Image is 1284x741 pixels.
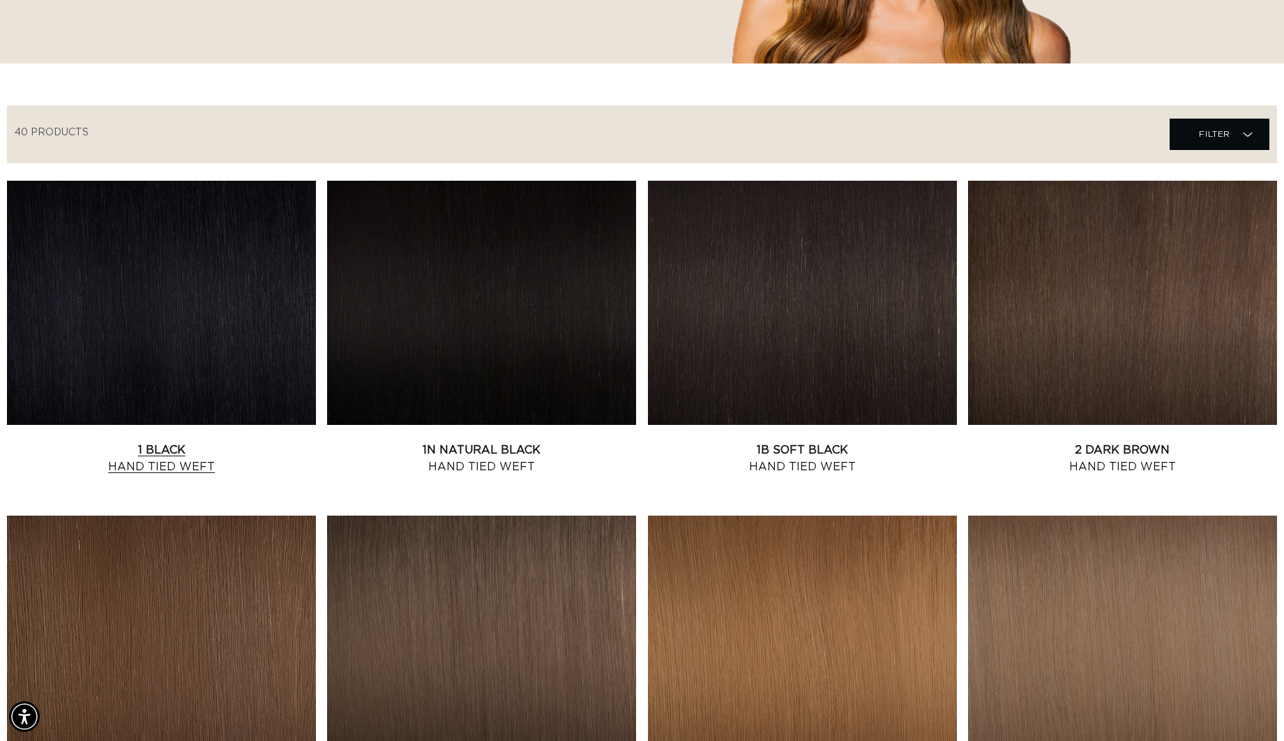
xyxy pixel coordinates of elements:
[9,701,40,732] div: Accessibility Menu
[15,128,89,137] span: 40 products
[1199,121,1230,147] span: Filter
[7,442,316,475] a: 1 Black Hand Tied Weft
[968,442,1277,475] a: 2 Dark Brown Hand Tied Weft
[648,442,957,475] a: 1B Soft Black Hand Tied Weft
[1170,119,1269,150] summary: Filter
[327,442,636,475] a: 1N Natural Black Hand Tied Weft
[1214,674,1284,741] iframe: Chat Widget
